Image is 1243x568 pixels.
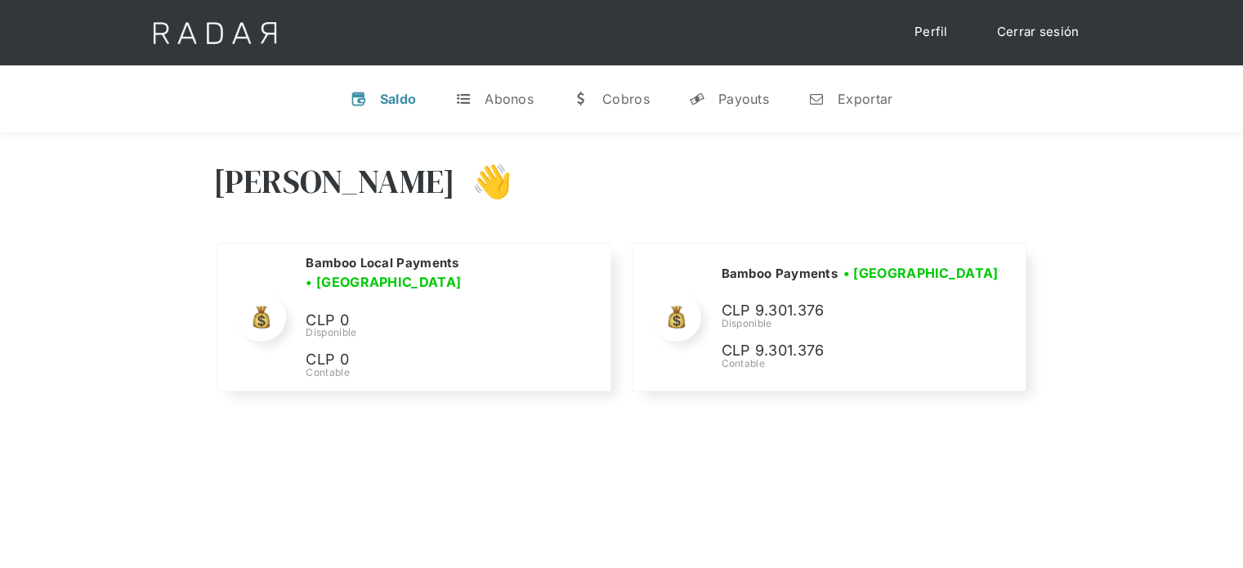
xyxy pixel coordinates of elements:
h2: Bamboo Local Payments [306,255,458,271]
div: Cobros [602,91,650,107]
p: CLP 0 [306,348,551,372]
div: w [573,91,589,107]
div: Contable [306,365,590,380]
a: Cerrar sesión [981,16,1096,48]
div: Abonos [485,91,534,107]
h2: Bamboo Payments [721,266,838,282]
p: CLP 0 [306,309,551,333]
div: Payouts [718,91,769,107]
div: n [808,91,825,107]
a: Perfil [898,16,964,48]
div: t [455,91,472,107]
p: CLP 9.301.376 [721,299,966,323]
h3: • [GEOGRAPHIC_DATA] [843,263,999,283]
div: Contable [721,356,1004,371]
div: Exportar [838,91,892,107]
div: Saldo [380,91,417,107]
div: y [689,91,705,107]
div: Disponible [306,325,590,340]
h3: • [GEOGRAPHIC_DATA] [306,272,461,292]
div: Disponible [721,316,1004,331]
h3: [PERSON_NAME] [213,161,456,202]
h3: 👋 [455,161,512,202]
p: CLP 9.301.376 [721,339,966,363]
div: v [351,91,367,107]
